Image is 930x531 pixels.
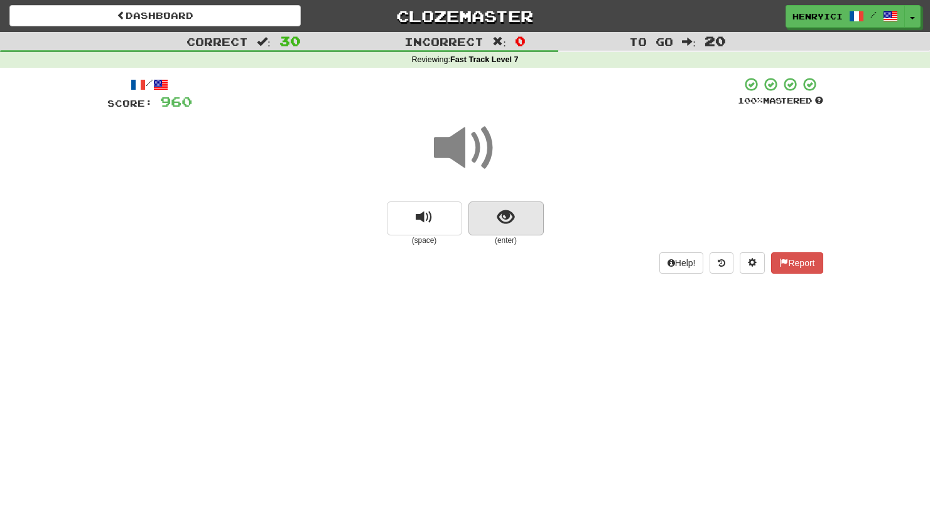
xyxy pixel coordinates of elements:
[107,77,192,92] div: /
[9,5,301,26] a: Dashboard
[107,98,153,109] span: Score:
[468,201,544,235] button: show sentence
[257,36,271,47] span: :
[468,235,544,246] small: (enter)
[771,252,823,274] button: Report
[187,35,248,48] span: Correct
[792,11,843,22] span: Henryici
[629,35,673,48] span: To go
[738,95,823,107] div: Mastered
[786,5,905,28] a: Henryici /
[450,55,519,64] strong: Fast Track Level 7
[387,201,462,235] button: replay audio
[682,36,696,47] span: :
[738,95,763,105] span: 100 %
[659,252,704,274] button: Help!
[870,10,877,19] span: /
[515,33,526,48] span: 0
[279,33,301,48] span: 30
[705,33,726,48] span: 20
[160,94,192,109] span: 960
[387,235,462,246] small: (space)
[710,252,733,274] button: Round history (alt+y)
[320,5,611,27] a: Clozemaster
[404,35,484,48] span: Incorrect
[492,36,506,47] span: :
